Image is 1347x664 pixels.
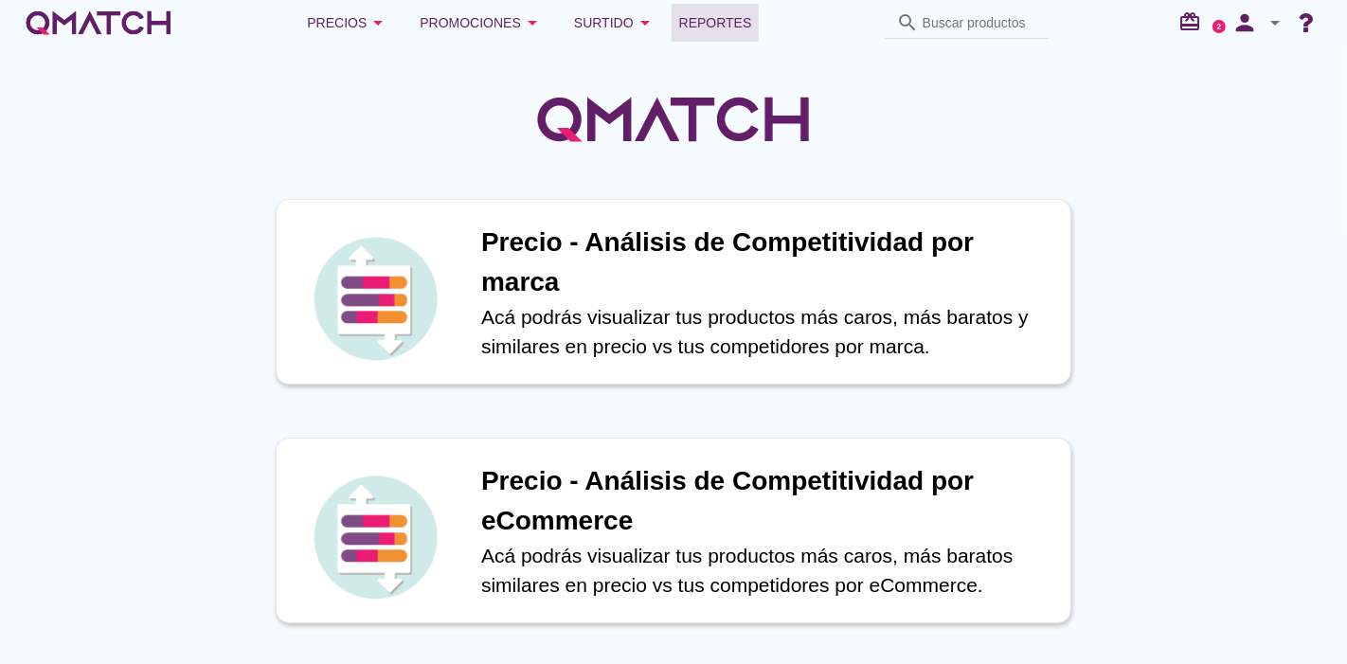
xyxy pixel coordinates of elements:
h1: Precio - Análisis de Competitividad por eCommerce [481,461,1051,541]
div: Promociones [420,11,544,34]
div: Precios [307,11,389,34]
i: search [896,11,919,34]
p: Acá podrás visualizar tus productos más caros, más baratos y similares en precio vs tus competido... [481,302,1051,362]
p: Acá podrás visualizar tus productos más caros, más baratos similares en precio vs tus competidore... [481,541,1051,601]
a: white-qmatch-logo [23,4,174,42]
h1: Precio - Análisis de Competitividad por marca [481,223,1051,302]
a: Reportes [672,4,760,42]
i: arrow_drop_down [1264,11,1286,34]
a: iconPrecio - Análisis de Competitividad por eCommerceAcá podrás visualizar tus productos más caro... [249,438,1098,623]
i: arrow_drop_down [634,11,656,34]
img: icon [309,232,441,365]
button: Surtido [559,4,672,42]
span: Reportes [679,11,752,34]
i: arrow_drop_down [367,11,389,34]
a: 2 [1212,20,1226,33]
img: QMatchLogo [531,72,816,167]
a: iconPrecio - Análisis de Competitividad por marcaAcá podrás visualizar tus productos más caros, m... [249,199,1098,385]
text: 2 [1217,22,1222,30]
input: Buscar productos [923,8,1038,38]
i: redeem [1178,10,1209,33]
div: Surtido [574,11,656,34]
button: Promociones [404,4,559,42]
i: person [1226,9,1264,36]
i: arrow_drop_down [521,11,544,34]
img: icon [309,471,441,603]
button: Precios [292,4,404,42]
